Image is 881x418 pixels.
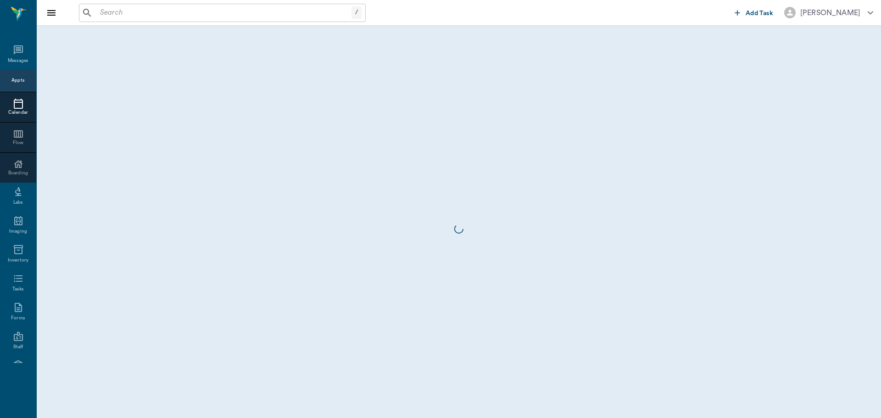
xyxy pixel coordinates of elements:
[777,4,881,21] button: [PERSON_NAME]
[13,344,23,351] div: Staff
[96,6,351,19] input: Search
[9,228,27,235] div: Imaging
[13,199,23,206] div: Labs
[42,4,61,22] button: Close drawer
[11,315,25,322] div: Forms
[800,7,860,18] div: [PERSON_NAME]
[12,286,24,293] div: Tasks
[351,6,362,19] div: /
[11,77,24,84] div: Appts
[731,4,777,21] button: Add Task
[8,57,29,64] div: Messages
[8,257,28,264] div: Inventory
